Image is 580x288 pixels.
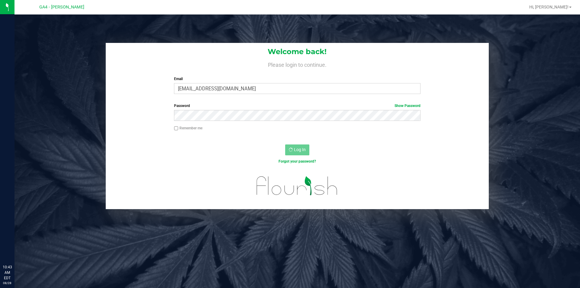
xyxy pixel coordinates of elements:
span: Log In [294,147,306,152]
p: 10:43 AM EDT [3,264,12,281]
button: Log In [285,144,309,155]
a: Show Password [395,104,420,108]
span: Password [174,104,190,108]
img: flourish_logo.svg [249,170,345,201]
h1: Welcome back! [106,48,489,56]
span: Hi, [PERSON_NAME]! [529,5,569,9]
label: Email [174,76,420,82]
input: Remember me [174,126,178,131]
span: GA4 - [PERSON_NAME] [39,5,84,10]
label: Remember me [174,125,202,131]
h4: Please login to continue. [106,60,489,68]
p: 08/28 [3,281,12,285]
a: Forgot your password? [279,159,316,163]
